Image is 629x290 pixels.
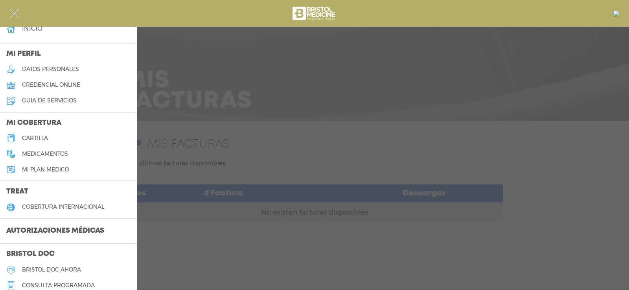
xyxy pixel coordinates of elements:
h5: consulta programada [22,282,95,289]
h5: Bristol doc ahora [22,266,81,273]
h5: cartilla [22,135,48,142]
img: Cober_menu-close-white.svg [9,9,19,18]
h5: medicamentos [22,151,68,157]
h5: credencial online [22,82,80,88]
h5: cobertura internacional [22,204,104,210]
img: bristol-medicine-blanco.png [291,4,338,23]
h5: guía de servicios [22,97,77,104]
h5: Mi plan médico [22,166,69,173]
h5: datos personales [22,66,79,73]
img: 40944 [613,11,620,17]
h4: inicio [22,25,42,32]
